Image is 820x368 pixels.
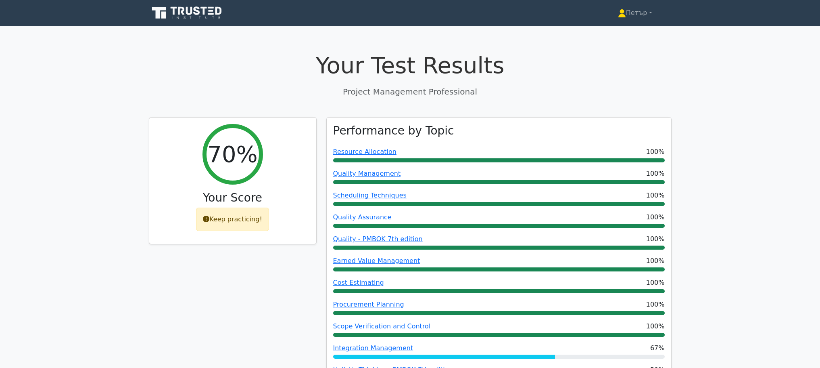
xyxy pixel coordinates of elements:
h3: Your Score [156,191,310,205]
span: 67% [650,343,665,353]
h1: Your Test Results [149,52,672,79]
h3: Performance by Topic [333,124,454,138]
a: Петър [599,5,672,21]
span: 100% [646,256,665,266]
span: 100% [646,147,665,157]
a: Scope Verification and Control [333,322,431,330]
h2: 70% [207,141,257,168]
a: Procurement Planning [333,301,404,308]
span: 100% [646,322,665,331]
a: Integration Management [333,344,413,352]
a: Resource Allocation [333,148,396,156]
a: Quality - PMBOK 7th edition [333,235,423,243]
div: Keep practicing! [196,208,269,231]
span: 100% [646,300,665,309]
p: Project Management Professional [149,86,672,98]
span: 100% [646,234,665,244]
a: Quality Management [333,170,401,177]
a: Quality Assurance [333,213,392,221]
span: 100% [646,212,665,222]
span: 100% [646,278,665,288]
a: Earned Value Management [333,257,420,265]
span: 100% [646,191,665,200]
a: Scheduling Techniques [333,191,407,199]
a: Cost Estimating [333,279,384,286]
span: 100% [646,169,665,179]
